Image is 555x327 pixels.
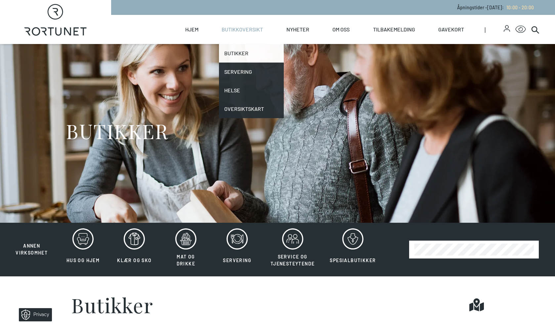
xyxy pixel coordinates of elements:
a: Helse [219,81,283,100]
span: 10:00 - 20:00 [506,5,534,10]
a: Hjem [185,15,198,44]
a: Butikker [219,44,283,63]
button: Servering [212,228,262,271]
span: Mat og drikke [177,254,195,266]
iframe: Manage Preferences [7,306,61,324]
a: Nyheter [286,15,309,44]
button: Spesialbutikker [323,228,383,271]
a: Butikkoversikt [222,15,263,44]
a: Om oss [332,15,350,44]
a: 10:00 - 20:00 [504,5,534,10]
a: Servering [219,63,283,81]
a: Oversiktskart [219,100,283,118]
a: Tilbakemelding [373,15,415,44]
span: Servering [223,257,251,263]
a: Gavekort [438,15,464,44]
button: Annen virksomhet [7,228,57,257]
button: Open Accessibility Menu [515,24,526,35]
span: Service og tjenesteytende [271,254,315,266]
span: Klær og sko [117,257,151,263]
button: Service og tjenesteytende [264,228,322,271]
span: Hus og hjem [66,257,100,263]
p: Åpningstider - [DATE] : [457,4,534,11]
button: Hus og hjem [58,228,108,271]
button: Klær og sko [109,228,159,271]
span: Annen virksomhet [16,243,48,256]
span: Spesialbutikker [330,257,376,263]
span: | [485,15,503,44]
h1: Butikker [71,295,153,315]
h1: BUTIKKER [66,118,168,143]
button: Mat og drikke [161,228,211,271]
